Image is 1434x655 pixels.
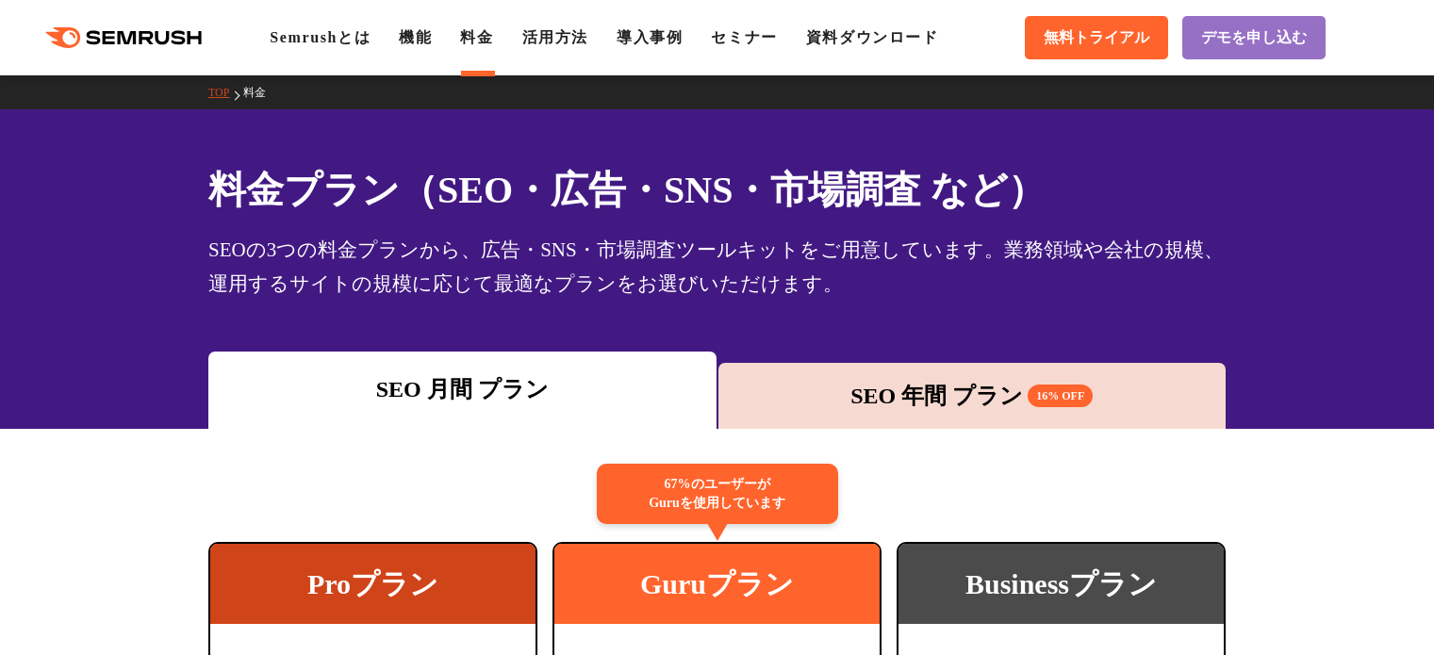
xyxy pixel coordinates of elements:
a: 料金 [243,86,280,99]
div: 67%のユーザーが Guruを使用しています [597,464,838,524]
a: 導入事例 [617,29,683,45]
span: 16% OFF [1028,385,1093,407]
a: 資料ダウンロード [806,29,939,45]
div: Guruプラン [554,544,880,624]
a: 料金 [460,29,493,45]
div: Proプラン [210,544,536,624]
div: SEO 年間 プラン [728,379,1217,413]
a: セミナー [711,29,777,45]
div: Businessプラン [898,544,1224,624]
div: SEO 月間 プラン [218,372,707,406]
div: SEOの3つの料金プランから、広告・SNS・市場調査ツールキットをご用意しています。業務領域や会社の規模、運用するサイトの規模に応じて最適なプランをお選びいただけます。 [208,233,1226,301]
span: デモを申し込む [1201,28,1307,48]
a: 無料トライアル [1025,16,1168,59]
a: 機能 [399,29,432,45]
span: 無料トライアル [1044,28,1149,48]
h1: 料金プラン（SEO・広告・SNS・市場調査 など） [208,162,1226,218]
a: 活用方法 [522,29,588,45]
a: TOP [208,86,243,99]
a: Semrushとは [270,29,371,45]
a: デモを申し込む [1182,16,1326,59]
